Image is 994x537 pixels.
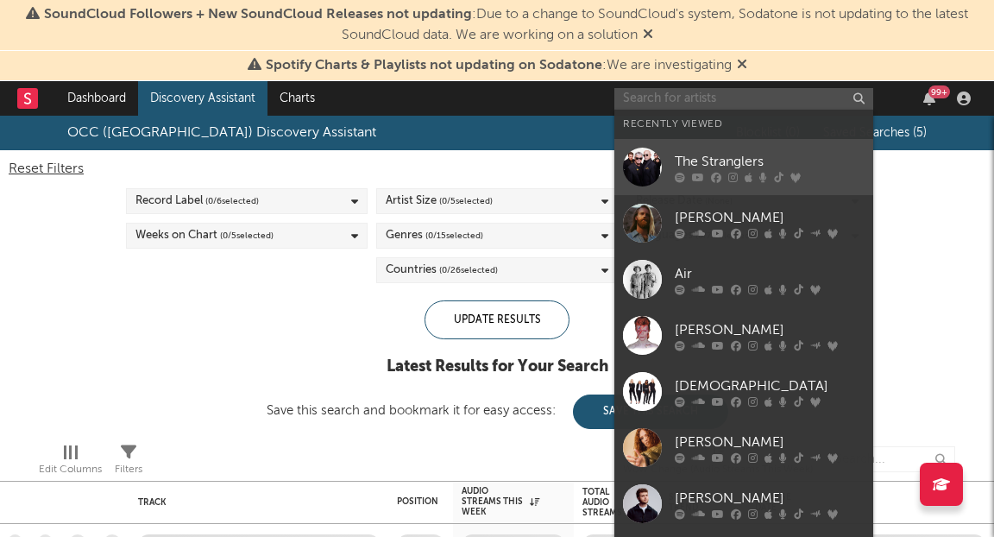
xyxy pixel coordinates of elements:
[425,300,569,339] div: Update Results
[614,307,873,363] a: [PERSON_NAME]
[675,320,865,341] div: [PERSON_NAME]
[135,225,274,246] div: Weeks on Chart
[826,446,955,472] input: Search...
[138,497,371,508] div: Track
[643,28,653,42] span: Dismiss
[135,191,259,212] div: Record Label
[39,438,102,488] div: Edit Columns
[439,191,493,212] span: ( 0 / 5 selected)
[614,195,873,251] a: [PERSON_NAME]
[9,159,985,180] div: Reset Filters
[675,208,865,229] div: [PERSON_NAME]
[267,404,728,417] div: Save this search and bookmark it for easy access:
[425,225,483,246] span: ( 0 / 15 selected)
[614,251,873,307] a: Air
[675,376,865,397] div: [DEMOGRAPHIC_DATA]
[267,81,327,116] a: Charts
[220,225,274,246] span: ( 0 / 5 selected)
[614,363,873,420] a: [DEMOGRAPHIC_DATA]
[582,487,626,518] div: Total Audio Streams
[266,59,732,73] span: : We are investigating
[614,420,873,476] a: [PERSON_NAME]
[928,85,950,98] div: 99 +
[397,496,438,507] div: Position
[913,127,927,139] span: ( 5 )
[614,88,873,110] input: Search for artists
[55,81,138,116] a: Dashboard
[266,59,602,73] span: Spotify Charts & Playlists not updating on Sodatone
[386,191,493,212] div: Artist Size
[439,260,498,281] span: ( 0 / 26 selected)
[205,191,259,212] span: ( 0 / 6 selected)
[386,225,483,246] div: Genres
[614,139,873,195] a: The Stranglers
[675,489,865,509] div: [PERSON_NAME]
[623,114,865,135] div: Recently Viewed
[614,476,873,532] a: [PERSON_NAME]
[737,59,747,73] span: Dismiss
[267,357,728,377] div: Latest Results for Your Search
[923,92,935,105] button: 99+
[675,433,865,453] div: [PERSON_NAME]
[823,127,927,139] span: Saved Searches
[44,8,968,42] span: : Due to a change to SoundCloud's system, Sodatone is not updating to the latest SoundCloud data....
[675,264,865,285] div: Air
[67,123,376,143] div: OCC ([GEOGRAPHIC_DATA]) Discovery Assistant
[138,81,267,116] a: Discovery Assistant
[573,395,728,429] button: Save This Search
[386,260,498,281] div: Countries
[39,459,102,480] div: Edit Columns
[675,152,865,173] div: The Stranglers
[115,459,142,480] div: Filters
[462,486,539,517] div: Audio Streams This Week
[44,8,472,22] span: SoundCloud Followers + New SoundCloud Releases not updating
[115,438,142,488] div: Filters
